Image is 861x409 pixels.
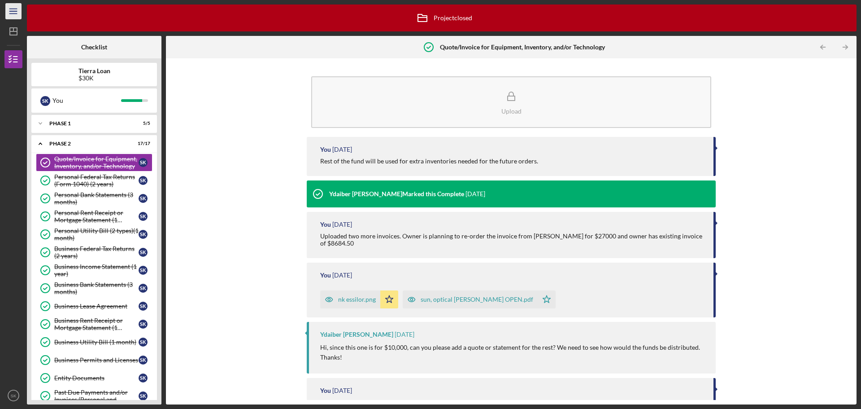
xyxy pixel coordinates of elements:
button: sun, optical [PERSON_NAME] OPEN.pdf [403,290,556,308]
div: Ydaiber [PERSON_NAME] [320,331,393,338]
text: SK [11,393,17,398]
a: Business Lease AgreementSK [36,297,152,315]
a: Personal Rent Receipt or Mortgage Statement (1 month)SK [36,207,152,225]
div: You [320,221,331,228]
p: Hi, since this one is for $10,000, can you please add a quote or statement for the rest? We need ... [320,343,707,363]
div: S K [40,96,50,106]
div: Past Due Payments and/or Invoices (Personal and Business) [54,389,139,403]
div: nk essilor.png [338,296,376,303]
div: You [320,272,331,279]
a: Personal Utility Bill (2 types)(1 month)SK [36,225,152,243]
div: Ydaiber [PERSON_NAME] Marked this Complete [329,190,464,198]
div: S K [139,320,148,329]
div: Phase 2 [49,141,128,146]
b: Tierra Loan [78,67,110,75]
div: You [320,387,331,394]
div: 17 / 17 [134,141,150,146]
time: 2024-11-14 20:29 [332,221,352,228]
a: Business Rent Receipt or Mortgage Statement (1 month)SK [36,315,152,333]
div: Phase 1 [49,121,128,126]
button: nk essilor.png [320,290,398,308]
a: Business Bank Statements (3 months)SK [36,279,152,297]
a: Business Utility Bill (1 month)SK [36,333,152,351]
div: Business Bank Statements (3 months) [54,281,139,295]
div: Business Lease Agreement [54,303,139,310]
div: Personal Utility Bill (2 types)(1 month) [54,227,139,242]
div: Rest of the fund will be used for extra inventories needed for the future orders. [320,158,538,165]
button: SK [4,387,22,405]
div: Quote/Invoice for Equipment, Inventory, and/or Technology [54,155,139,170]
div: $30K [78,75,110,82]
div: S K [139,230,148,239]
div: S K [139,391,148,400]
div: S K [139,374,148,383]
div: You [320,146,331,153]
div: Personal Rent Receipt or Mortgage Statement (1 month) [54,209,139,224]
div: Business Federal Tax Returns (2 years) [54,245,139,259]
time: 2024-11-14 20:26 [332,272,352,279]
div: sun, optical [PERSON_NAME] OPEN.pdf [421,296,533,303]
div: Business Income Statement (1 year) [54,263,139,277]
div: S K [139,266,148,275]
div: Uploaded two more invoices. Owner is planning to re-order the invoice from [PERSON_NAME] for $270... [320,233,704,247]
div: S K [139,284,148,293]
div: Entity Documents [54,374,139,382]
div: Personal Federal Tax Returns (Form 1040) (2 years) [54,173,139,188]
button: Upload [311,76,711,128]
div: Business Rent Receipt or Mortgage Statement (1 month) [54,317,139,331]
div: Business Utility Bill (1 month) [54,339,139,346]
a: Personal Bank Statements (3 months)SK [36,189,152,207]
div: S K [139,212,148,221]
div: S K [139,302,148,311]
a: Personal Federal Tax Returns (Form 1040) (2 years)SK [36,172,152,189]
div: Upload [501,108,522,114]
div: S K [139,194,148,203]
time: 2024-11-14 19:54 [395,331,414,338]
div: S K [139,356,148,365]
div: Project closed [411,7,472,29]
a: Business Income Statement (1 year)SK [36,261,152,279]
div: S K [139,248,148,257]
div: S K [139,176,148,185]
b: Checklist [81,44,107,51]
div: S K [139,158,148,167]
b: Quote/Invoice for Equipment, Inventory, and/or Technology [440,44,605,51]
div: Business Permits and Licenses [54,356,139,364]
div: You [52,93,121,108]
time: 2024-11-14 20:37 [465,190,485,198]
a: Past Due Payments and/or Invoices (Personal and Business)SK [36,387,152,405]
a: Business Permits and LicensesSK [36,351,152,369]
div: Personal Bank Statements (3 months) [54,191,139,206]
time: 2024-11-13 04:50 [332,387,352,394]
a: Quote/Invoice for Equipment, Inventory, and/or TechnologySK [36,154,152,172]
div: 5 / 5 [134,121,150,126]
time: 2024-11-14 20:39 [332,146,352,153]
div: S K [139,338,148,347]
a: Entity DocumentsSK [36,369,152,387]
a: Business Federal Tax Returns (2 years)SK [36,243,152,261]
